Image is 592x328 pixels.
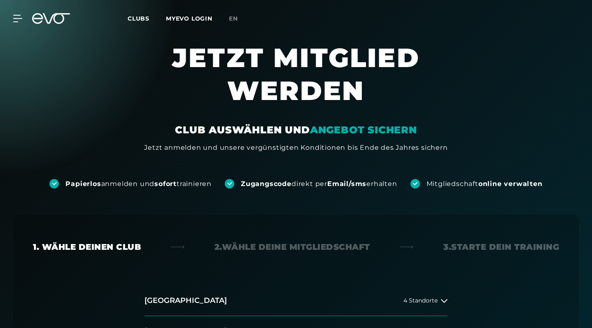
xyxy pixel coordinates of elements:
[327,180,366,188] strong: Email/sms
[214,241,370,253] div: 2. Wähle deine Mitgliedschaft
[128,15,149,22] span: Clubs
[154,180,177,188] strong: sofort
[310,124,417,136] em: ANGEBOT SICHERN
[241,180,291,188] strong: Zugangscode
[65,179,212,188] div: anmelden und trainieren
[144,143,447,153] div: Jetzt anmelden und unsere vergünstigten Konditionen bis Ende des Jahres sichern
[241,179,397,188] div: direkt per erhalten
[33,241,141,253] div: 1. Wähle deinen Club
[403,298,438,304] span: 4 Standorte
[65,180,101,188] strong: Papierlos
[128,14,166,22] a: Clubs
[229,14,248,23] a: en
[478,180,543,188] strong: online verwalten
[145,286,447,316] button: [GEOGRAPHIC_DATA]4 Standorte
[175,123,417,137] div: CLUB AUSWÄHLEN UND
[229,15,238,22] span: en
[145,295,227,306] h2: [GEOGRAPHIC_DATA]
[107,41,485,123] h1: JETZT MITGLIED WERDEN
[427,179,543,188] div: Mitgliedschaft
[166,15,212,22] a: MYEVO LOGIN
[443,241,559,253] div: 3. Starte dein Training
